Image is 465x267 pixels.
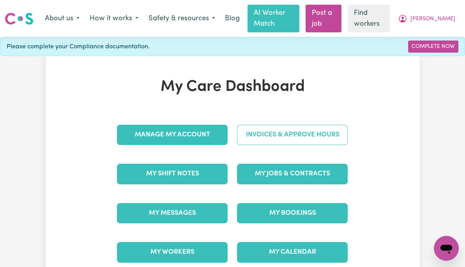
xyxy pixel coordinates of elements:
[143,11,220,27] button: Safety & resources
[393,11,460,27] button: My Account
[248,5,299,32] a: AI Worker Match
[408,41,458,53] a: Complete Now
[117,125,228,145] a: Manage My Account
[117,242,228,262] a: My Workers
[85,11,143,27] button: How it works
[117,164,228,184] a: My Shift Notes
[348,5,390,32] a: Find workers
[5,10,34,28] a: Careseekers logo
[5,12,34,26] img: Careseekers logo
[220,10,244,27] a: Blog
[237,203,348,223] a: My Bookings
[434,236,459,261] iframe: Button to launch messaging window
[117,203,228,223] a: My Messages
[237,164,348,184] a: My Jobs & Contracts
[7,42,150,51] span: Please complete your Compliance documentation.
[410,15,455,23] span: [PERSON_NAME]
[40,11,85,27] button: About us
[237,242,348,262] a: My Calendar
[306,5,341,32] a: Post a job
[237,125,348,145] a: Invoices & Approve Hours
[112,78,352,97] h1: My Care Dashboard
